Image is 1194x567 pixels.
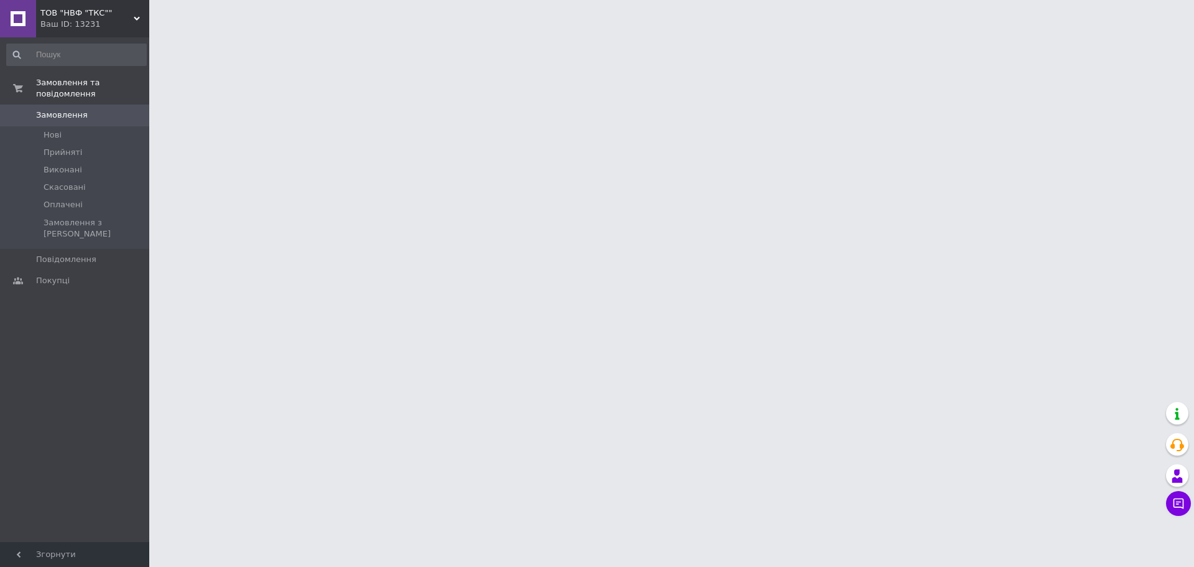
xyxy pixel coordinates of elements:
span: Прийняті [44,147,82,158]
span: Нові [44,129,62,141]
span: Повідомлення [36,254,96,265]
span: ТОВ "НВФ "ТКС"" [40,7,134,19]
span: Скасовані [44,182,86,193]
span: Виконані [44,164,82,176]
span: Покупці [36,275,70,286]
span: Оплачені [44,199,83,210]
span: Замовлення [36,110,88,121]
button: Чат з покупцем [1166,491,1191,516]
div: Ваш ID: 13231 [40,19,149,30]
span: Замовлення та повідомлення [36,77,149,100]
input: Пошук [6,44,147,66]
span: Замовлення з [PERSON_NAME] [44,217,146,240]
